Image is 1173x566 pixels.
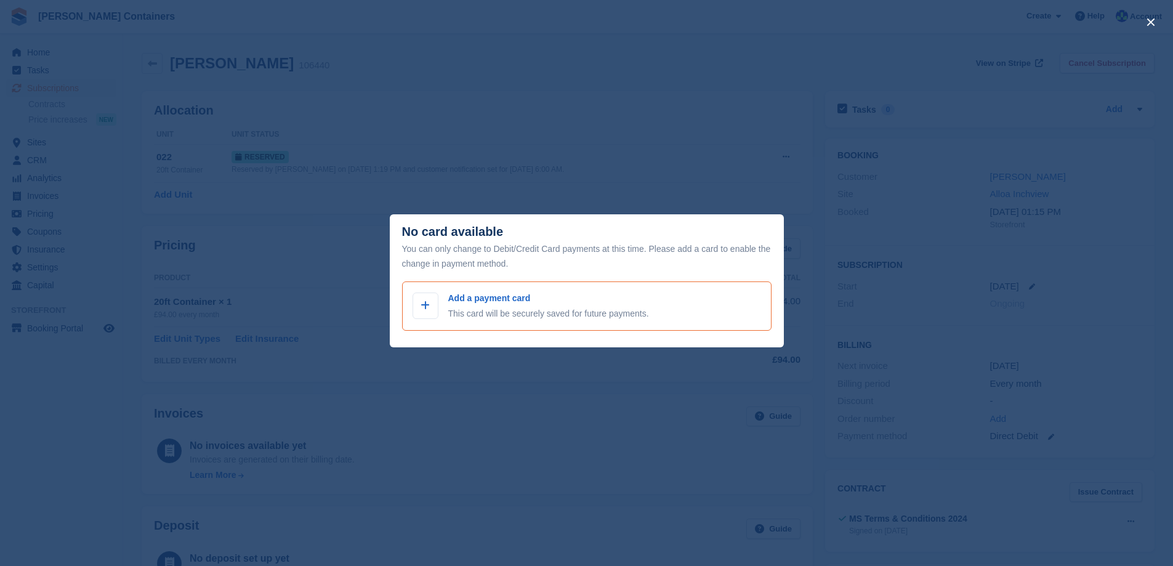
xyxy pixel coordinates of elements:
[402,281,772,331] a: Add a payment card This card will be securely saved for future payments.
[1141,12,1161,32] button: close
[402,225,504,239] div: No card available
[402,241,772,271] div: You can only change to Debit/Credit Card payments at this time. Please add a card to enable the c...
[448,292,649,305] p: Add a payment card
[448,307,649,320] p: This card will be securely saved for future payments.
